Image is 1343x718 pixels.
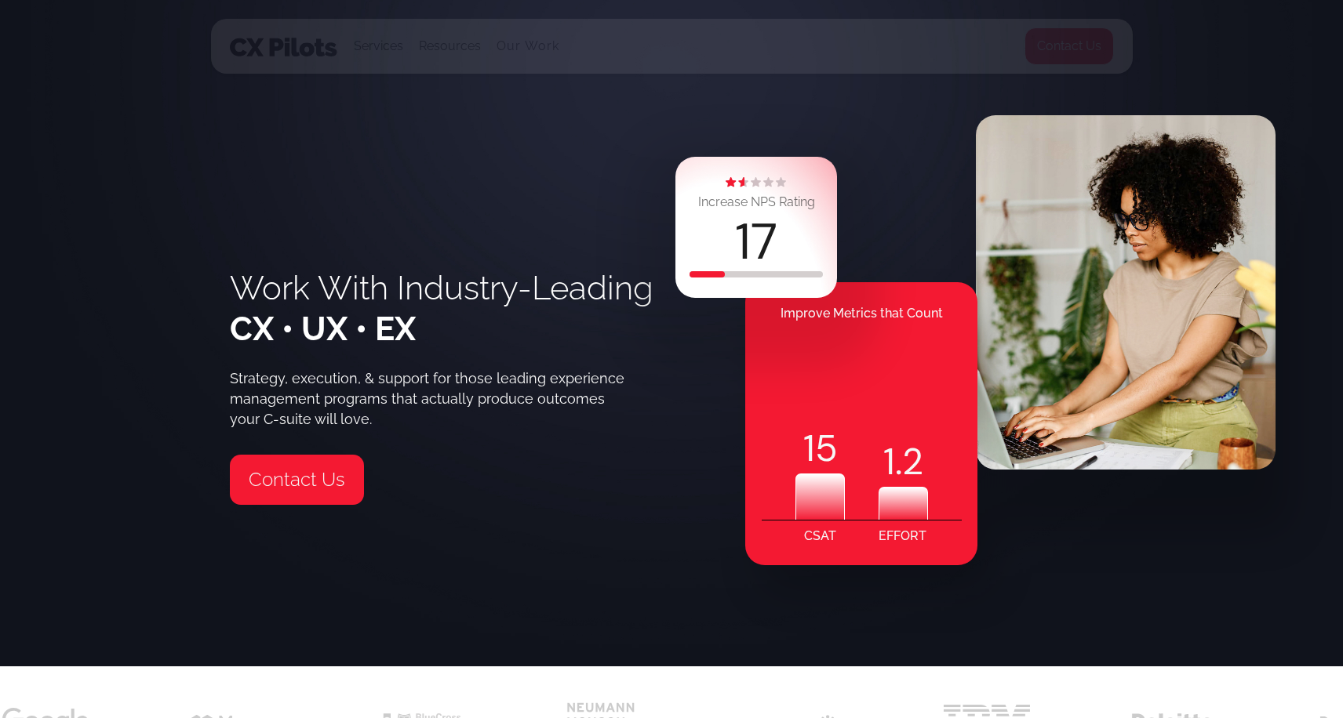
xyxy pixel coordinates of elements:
[419,20,481,73] div: Resources
[745,298,977,329] div: Improve Metrics that Count
[804,520,836,552] div: CSAT
[1025,27,1114,65] a: Contact Us
[879,437,928,487] div: .
[419,35,481,57] div: Resources
[735,217,777,267] div: 17
[230,368,635,430] div: Strategy, execution, & support for those leading experience management programs that actually pro...
[902,437,923,487] code: 2
[354,20,403,73] div: Services
[230,455,364,505] a: Contact Us
[879,520,926,552] div: EFFORT
[230,310,416,348] span: CX • UX • EX
[230,268,653,350] h1: Work With Industry-Leading
[497,39,560,53] a: Our Work
[698,191,815,213] div: Increase NPS Rating
[795,423,845,473] div: 15
[883,437,895,487] code: 1
[354,35,403,57] div: Services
